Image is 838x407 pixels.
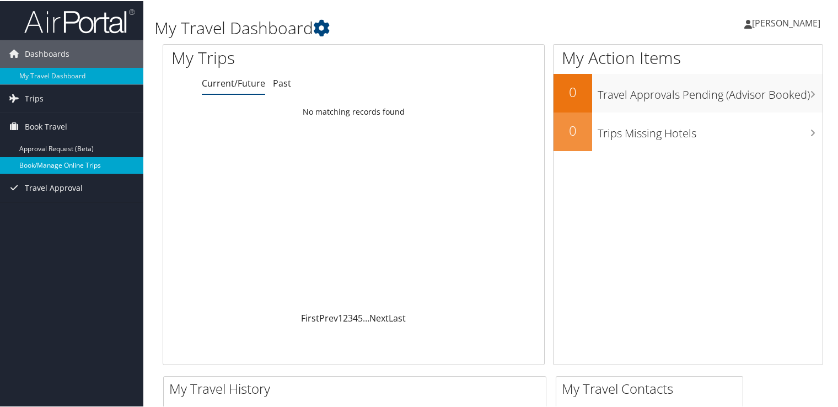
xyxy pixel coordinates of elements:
h1: My Travel Dashboard [154,15,606,39]
a: Next [369,311,389,323]
h3: Travel Approvals Pending (Advisor Booked) [598,81,823,101]
a: Prev [319,311,338,323]
h2: My Travel History [169,378,546,397]
h2: 0 [554,120,592,139]
img: airportal-logo.png [24,7,135,33]
a: Current/Future [202,76,265,88]
span: Dashboards [25,39,69,67]
a: Last [389,311,406,323]
span: Trips [25,84,44,111]
h2: 0 [554,82,592,100]
h2: My Travel Contacts [562,378,743,397]
span: … [363,311,369,323]
h1: My Action Items [554,45,823,68]
h3: Trips Missing Hotels [598,119,823,140]
span: [PERSON_NAME] [752,16,820,28]
span: Travel Approval [25,173,83,201]
a: Past [273,76,291,88]
a: First [301,311,319,323]
a: 5 [358,311,363,323]
a: 0Trips Missing Hotels [554,111,823,150]
a: 1 [338,311,343,323]
a: 0Travel Approvals Pending (Advisor Booked) [554,73,823,111]
a: 4 [353,311,358,323]
a: 3 [348,311,353,323]
h1: My Trips [171,45,377,68]
a: [PERSON_NAME] [744,6,831,39]
a: 2 [343,311,348,323]
td: No matching records found [163,101,544,121]
span: Book Travel [25,112,67,140]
